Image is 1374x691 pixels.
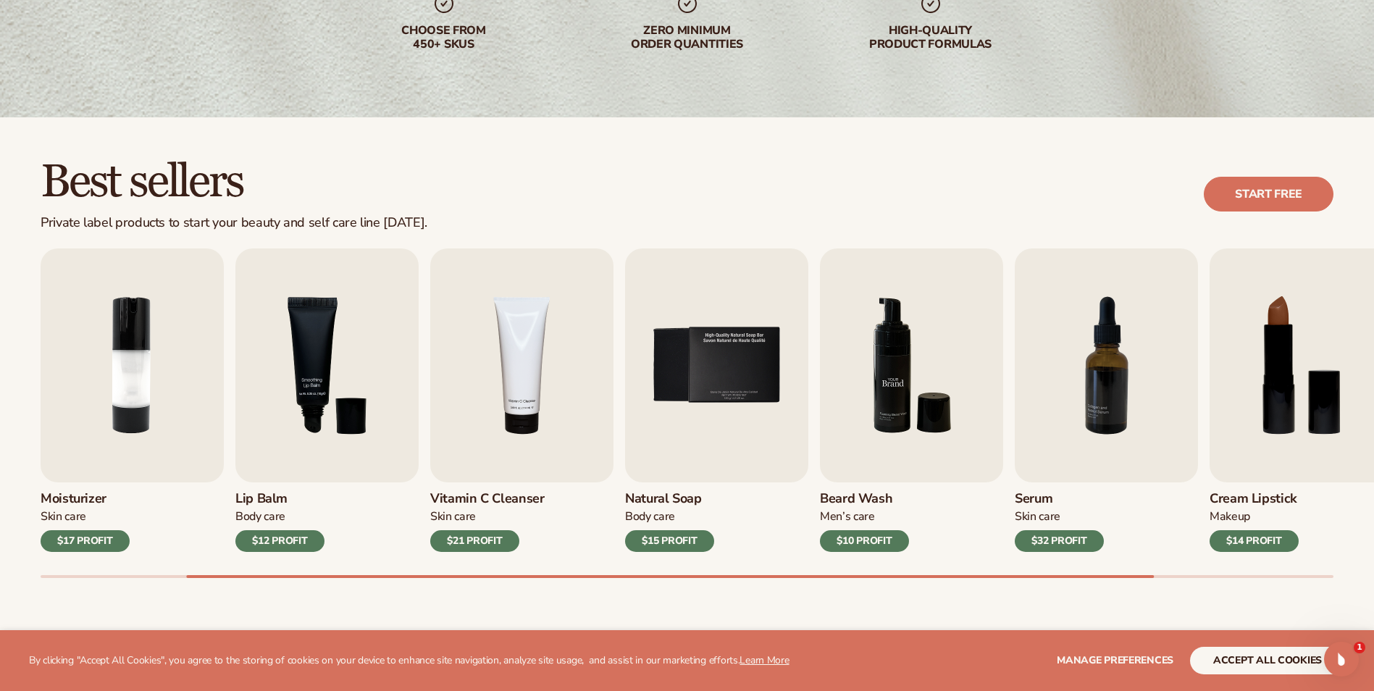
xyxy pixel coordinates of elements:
[1354,642,1365,653] span: 1
[625,248,808,552] a: 5 / 9
[595,24,780,51] div: Zero minimum order quantities
[820,248,1003,552] a: 6 / 9
[625,530,714,552] div: $15 PROFIT
[838,24,1023,51] div: High-quality product formulas
[1057,653,1173,667] span: Manage preferences
[41,491,130,507] h3: Moisturizer
[1210,491,1299,507] h3: Cream Lipstick
[430,509,545,524] div: Skin Care
[1210,509,1299,524] div: Makeup
[235,509,324,524] div: Body Care
[820,491,909,507] h3: Beard Wash
[1057,647,1173,674] button: Manage preferences
[430,248,613,552] a: 4 / 9
[1015,491,1104,507] h3: Serum
[41,215,427,231] div: Private label products to start your beauty and self care line [DATE].
[430,530,519,552] div: $21 PROFIT
[1324,642,1359,677] iframe: Intercom live chat
[740,653,789,667] a: Learn More
[235,248,419,552] a: 3 / 9
[1210,530,1299,552] div: $14 PROFIT
[625,509,714,524] div: Body Care
[41,509,130,524] div: Skin Care
[41,530,130,552] div: $17 PROFIT
[235,491,324,507] h3: Lip Balm
[1015,509,1104,524] div: Skin Care
[820,530,909,552] div: $10 PROFIT
[625,491,714,507] h3: Natural Soap
[820,509,909,524] div: Men’s Care
[1015,530,1104,552] div: $32 PROFIT
[235,530,324,552] div: $12 PROFIT
[29,655,789,667] p: By clicking "Accept All Cookies", you agree to the storing of cookies on your device to enhance s...
[1015,248,1198,552] a: 7 / 9
[430,491,545,507] h3: Vitamin C Cleanser
[1204,177,1333,212] a: Start free
[1190,647,1345,674] button: accept all cookies
[41,248,224,552] a: 2 / 9
[41,158,427,206] h2: Best sellers
[820,248,1003,482] img: Shopify Image 7
[351,24,537,51] div: Choose from 450+ Skus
